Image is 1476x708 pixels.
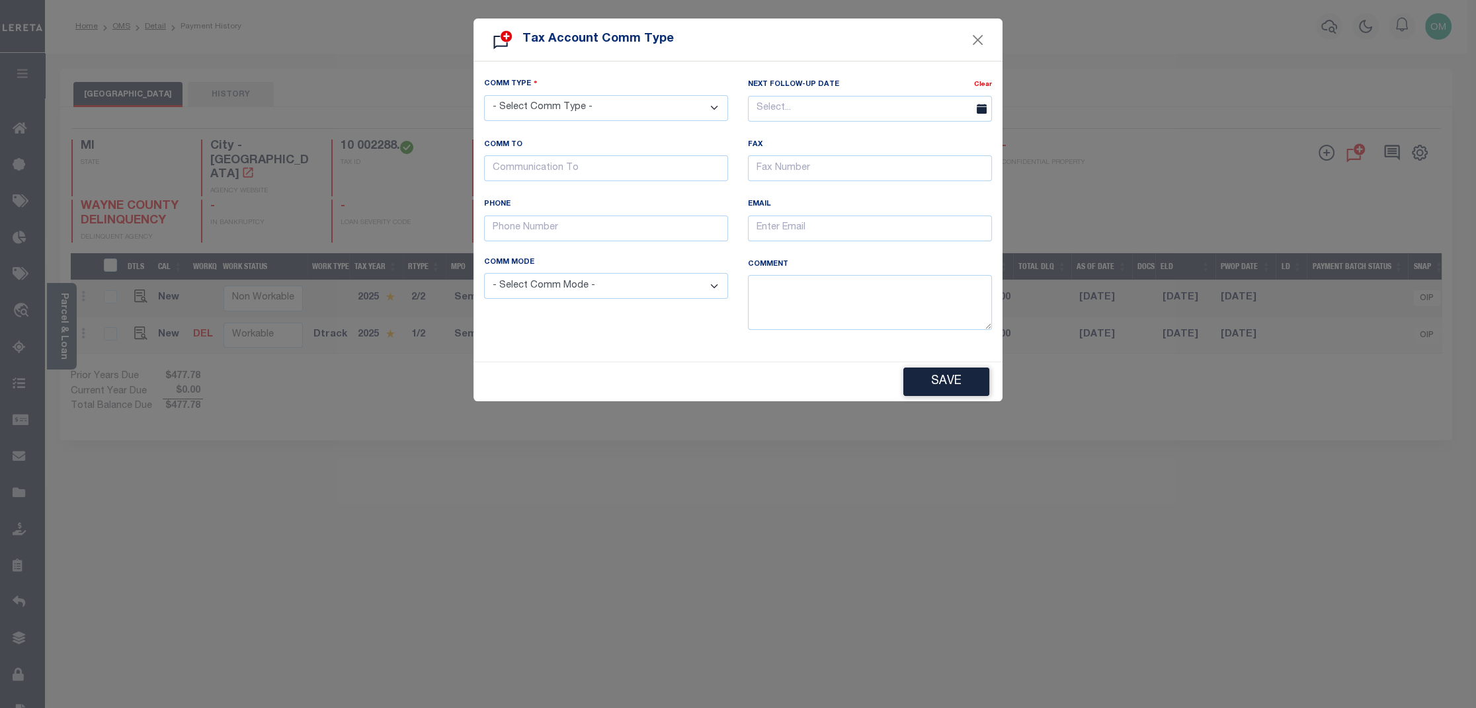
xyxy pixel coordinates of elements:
label: Comm Type [484,77,538,90]
input: Communication To [484,155,728,181]
input: Select... [748,96,992,122]
label: Phone [484,199,511,210]
label: Comment [748,259,788,270]
input: Phone Number [484,216,728,241]
label: Comm Mode [484,257,534,268]
a: Clear [974,81,992,88]
label: Email [748,199,771,210]
button: Save [903,368,989,396]
input: Fax Number [748,155,992,181]
label: Next Follow-Up Date [748,79,839,91]
label: Comm To [484,139,522,151]
label: Fax [748,139,762,151]
input: Enter Email [748,216,992,241]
